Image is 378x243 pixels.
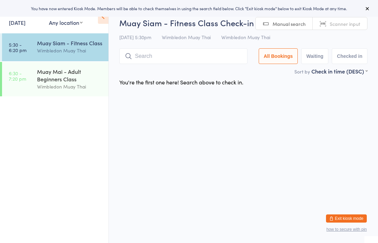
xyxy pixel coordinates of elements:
div: Any location [49,19,83,26]
input: Search [119,48,247,64]
div: You're the first one here! Search above to check in. [119,78,243,86]
h2: Muay Siam - Fitness Class Check-in [119,17,367,28]
span: Scanner input [330,20,360,27]
div: Check in time (DESC) [311,67,367,75]
button: Checked in [332,48,367,64]
span: Manual search [273,20,306,27]
a: [DATE] [9,19,25,26]
button: how to secure with pin [326,227,367,232]
div: Muay Siam - Fitness Class [37,39,103,47]
time: 5:30 - 6:20 pm [9,42,27,53]
button: All Bookings [259,48,298,64]
label: Sort by [294,68,310,75]
a: 5:30 -6:20 pmMuay Siam - Fitness ClassWimbledon Muay Thai [2,33,108,61]
button: Waiting [301,48,328,64]
div: You have now entered Kiosk Mode. Members will be able to check themselves in using the search fie... [11,5,367,11]
div: Muay Mai - Adult Beginners Class [37,68,103,83]
button: Exit kiosk mode [326,214,367,223]
a: 6:30 -7:20 pmMuay Mai - Adult Beginners ClassWimbledon Muay Thai [2,62,108,96]
time: 6:30 - 7:20 pm [9,70,26,81]
span: Wimbledon Muay Thai [221,34,270,40]
div: Wimbledon Muay Thai [37,47,103,54]
span: Wimbledon Muay Thai [162,34,211,40]
span: [DATE] 5:30pm [119,34,151,40]
div: Wimbledon Muay Thai [37,83,103,91]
